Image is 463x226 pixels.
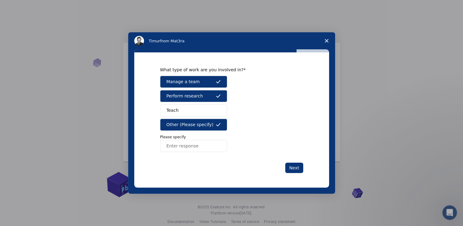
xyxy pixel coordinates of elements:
span: Timur [149,39,160,43]
span: Close survey [318,32,335,49]
input: Enter response [160,140,227,152]
button: Manage a team [160,76,227,88]
button: Other (Please specify) [160,119,227,131]
p: Please specify [160,134,303,140]
div: What type of work are you involved in? [160,67,294,72]
button: Perform research [160,90,227,102]
span: Other (Please specify) [167,122,213,128]
button: Next [285,163,303,173]
span: Support [12,4,34,10]
span: Teach [167,107,179,114]
span: from Mat3ra [160,39,184,43]
button: Teach [160,104,227,116]
span: Manage a team [167,79,200,85]
span: Perform research [167,93,203,99]
img: Profile image for Timur [134,36,144,46]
